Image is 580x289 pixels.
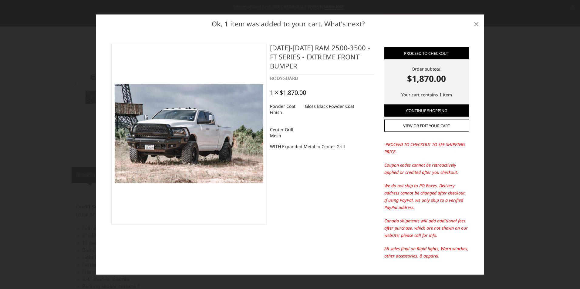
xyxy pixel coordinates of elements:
div: Order subtotal [384,65,469,85]
dt: Powder Coat Finish [270,101,300,118]
iframe: Chat Widget [550,260,580,289]
div: BODYGUARD [270,75,375,81]
p: All sales final on Rigid lights, Warn winches, other accessories, & apparel. [384,245,469,260]
p: Canada shipments will add additional fees after purchase, which are not shown on our website; ple... [384,217,469,239]
a: Close [471,19,481,28]
dd: WITH Expanded Metal in Center Grill [270,141,345,152]
div: 1 × $1,870.00 [270,89,306,96]
a: View or edit your cart [384,120,469,132]
strong: $1,870.00 [384,72,469,85]
a: Continue Shopping [384,104,469,116]
p: Your cart contains 1 item [384,91,469,98]
p: Coupon codes cannot be retroactively applied or credited after you checkout. [384,161,469,176]
p: We do not ship to PO Boxes. Delivery address cannot be changed after checkout. If using PayPal, w... [384,182,469,211]
p: -PROCEED TO CHECKOUT TO SEE SHIPPING PRICE- [384,141,469,155]
dd: Gloss Black Powder Coat [305,101,354,112]
img: 2010-2018 Ram 2500-3500 - FT Series - Extreme Front Bumper [115,84,263,183]
dt: Center Grill Mesh [270,124,300,141]
h4: [DATE]-[DATE] Ram 2500-3500 - FT Series - Extreme Front Bumper [270,43,375,75]
h2: Ok, 1 item was added to your cart. What's next? [106,19,471,29]
a: Proceed to checkout [384,47,469,59]
span: × [474,17,479,30]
